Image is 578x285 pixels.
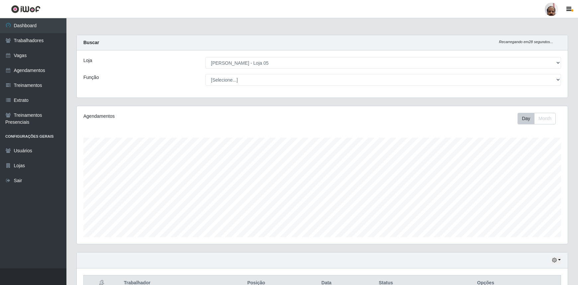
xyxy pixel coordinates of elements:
div: First group [518,113,556,124]
i: Recarregando em 28 segundos... [499,40,553,44]
div: Toolbar with button groups [518,113,561,124]
button: Day [518,113,534,124]
label: Função [83,74,99,81]
button: Month [534,113,556,124]
label: Loja [83,57,92,64]
img: CoreUI Logo [11,5,41,13]
strong: Buscar [83,40,99,45]
div: Agendamentos [83,113,277,120]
